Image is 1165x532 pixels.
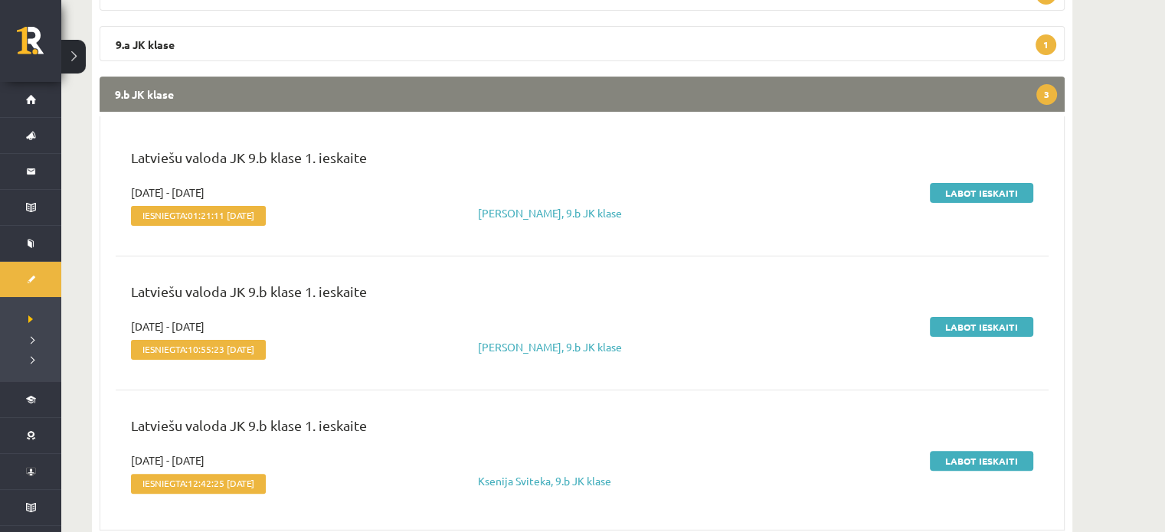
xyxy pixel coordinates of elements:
legend: 9.b JK klase [100,77,1065,112]
a: Labot ieskaiti [930,317,1033,337]
a: Labot ieskaiti [930,451,1033,471]
span: 3 [1036,84,1057,105]
a: Ksenija Sviteka, 9.b JK klase [478,474,611,488]
span: Iesniegta: [131,340,266,360]
p: Latviešu valoda JK 9.b klase 1. ieskaite [131,281,1033,309]
span: 01:21:11 [DATE] [188,210,254,220]
span: 10:55:23 [DATE] [188,344,254,354]
span: 1 [1036,34,1056,55]
a: Rīgas 1. Tālmācības vidusskola [17,27,61,65]
span: Iesniegta: [131,206,266,226]
legend: 9.a JK klase [100,26,1065,61]
span: 12:42:25 [DATE] [188,478,254,488]
span: Iesniegta: [131,474,266,494]
a: [PERSON_NAME], 9.b JK klase [478,206,622,220]
p: Latviešu valoda JK 9.b klase 1. ieskaite [131,147,1033,175]
span: [DATE] - [DATE] [131,452,205,468]
p: Latviešu valoda JK 9.b klase 1. ieskaite [131,415,1033,443]
span: [DATE] - [DATE] [131,318,205,335]
a: [PERSON_NAME], 9.b JK klase [478,340,622,354]
span: [DATE] - [DATE] [131,184,205,201]
a: Labot ieskaiti [930,183,1033,203]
